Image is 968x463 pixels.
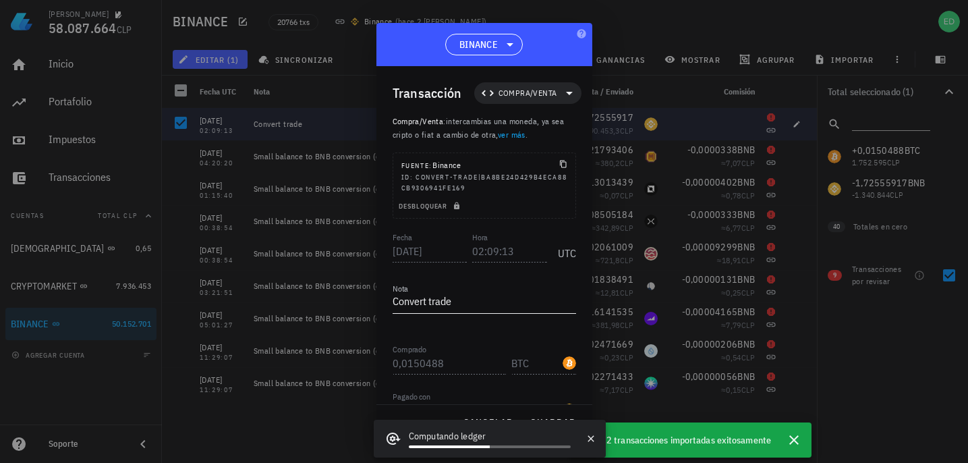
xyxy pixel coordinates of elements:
[530,416,576,429] span: guardar
[462,416,513,429] span: cancelar
[498,130,525,140] a: ver más
[401,159,461,172] div: Binance
[459,38,498,51] span: BINANCE
[393,116,444,126] span: Compra/Venta
[401,172,567,194] div: ID: convert-trade|ba8be24d429b4eca88cb9306941fe169
[499,86,557,100] span: Compra/Venta
[552,232,576,266] div: UTC
[393,232,412,242] label: Fecha
[393,344,426,354] label: Comprado
[563,404,576,417] div: BNB-icon
[401,161,433,170] span: Fuente:
[563,356,576,370] div: BTC-icon
[393,82,462,104] div: Transacción
[472,232,488,242] label: Hora
[393,199,469,213] button: Desbloquear
[457,410,518,435] button: cancelar
[524,410,581,435] button: guardar
[393,283,408,294] label: Nota
[393,116,565,140] span: intercambias una moneda, ya sea cripto o fiat a cambio de otra, .
[399,202,464,211] span: Desbloquear
[511,352,560,374] input: Moneda
[409,429,571,445] div: Computando ledger
[601,433,771,447] span: 12 transacciones importadas exitosamente
[393,115,576,142] p: :
[511,400,560,421] input: Moneda
[393,391,430,402] label: Pagado con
